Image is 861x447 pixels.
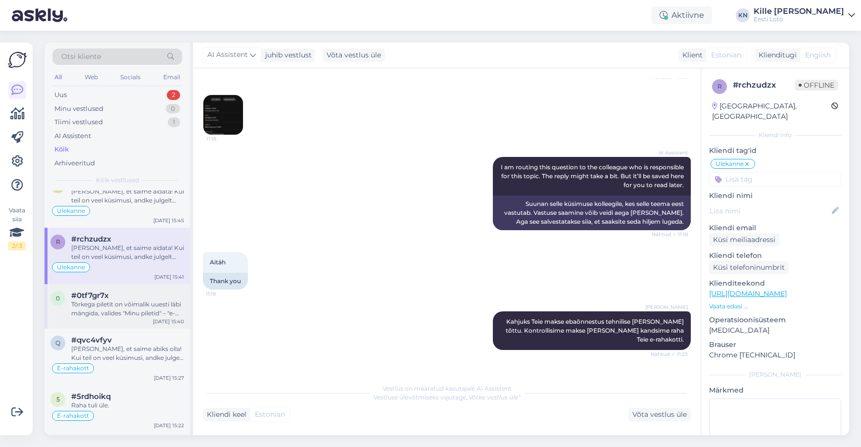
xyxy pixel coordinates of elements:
div: Võta vestlus üle [323,49,385,62]
img: Attachment [203,95,243,135]
span: r [56,238,60,246]
span: English [805,50,831,60]
img: Askly Logo [8,50,27,69]
i: „Võtke vestlus üle” [466,394,521,401]
span: Ülekanne [57,264,85,270]
span: 11:18 [206,135,243,143]
span: q [55,339,60,347]
div: 1 [168,117,180,127]
div: # rchzudzx [733,79,795,91]
div: Võta vestlus üle [628,408,691,421]
p: Brauser [709,340,841,350]
span: [PERSON_NAME] [645,303,688,311]
div: Raha tuli üle. [71,401,184,410]
div: [PERSON_NAME], et saime aidata! Kui teil on veel küsimusi, andke julgelt teada. [71,187,184,205]
div: [DATE] 15:45 [153,217,184,224]
div: AI Assistent [54,131,91,141]
div: 0 [166,104,180,114]
div: 2 / 3 [8,242,26,250]
div: Kille [PERSON_NAME] [754,7,844,15]
span: Otsi kliente [61,51,101,62]
span: Nähtud ✓ 11:23 [651,350,688,358]
div: Eesti Loto [754,15,844,23]
span: Aitäh [210,258,226,266]
p: [MEDICAL_DATA] [709,325,841,336]
span: Kahjuks Teie makse ebaõnnestus tehnilise [PERSON_NAME] tõttu. Kontrollisime makse [PERSON_NAME] k... [506,318,685,343]
div: Kliendi keel [203,409,246,420]
span: I am routing this question to the colleague who is responsible for this topic. The reply might ta... [501,163,685,189]
div: Küsi meiliaadressi [709,233,779,247]
div: Vaata siia [8,206,26,250]
div: Uus [54,90,67,100]
div: [GEOGRAPHIC_DATA], [GEOGRAPHIC_DATA] [712,101,831,122]
div: Klient [678,50,703,60]
div: [DATE] 15:22 [154,422,184,429]
span: 0 [56,295,60,302]
p: Kliendi tag'id [709,146,841,156]
p: Kliendi email [709,223,841,233]
span: Vestlus on määratud kasutajale AI Assistent [383,385,512,392]
span: E-rahakott [57,413,89,419]
div: Thank you [203,273,248,290]
div: Web [83,71,100,84]
span: Kõik vestlused [96,176,139,185]
div: Küsi telefoninumbrit [709,261,789,274]
span: Estonian [255,409,285,420]
span: Vestluse ülevõtmiseks vajutage [374,394,521,401]
span: Ülekanne [57,208,85,214]
div: 2 [167,90,180,100]
p: Operatsioonisüsteem [709,315,841,325]
span: E-rahakott [57,365,89,371]
span: 11:18 [206,290,243,298]
div: [DATE] 15:27 [154,374,184,382]
div: Klienditugi [755,50,797,60]
div: Minu vestlused [54,104,103,114]
div: Arhiveeritud [54,158,95,168]
span: AI Assistent [651,149,688,156]
div: juhib vestlust [261,50,312,60]
div: Tõrkega piletit on võimalik uuesti läbi mängida, valides "Minu piletid" – "e-kiirloteriid". Kui p... [71,300,184,318]
div: Socials [118,71,143,84]
div: Tiimi vestlused [54,117,103,127]
div: Aktiivne [652,6,712,24]
a: Kille [PERSON_NAME]Eesti Loto [754,7,855,23]
span: Ülekanne [716,161,744,167]
div: [DATE] 15:41 [154,273,184,281]
p: Märkmed [709,385,841,396]
span: AI Assistent [207,50,248,60]
span: #0tf7gr7x [71,291,109,300]
div: Kõik [54,145,69,154]
div: [DATE] 15:40 [153,318,184,325]
p: Klienditeekond [709,278,841,289]
span: #5rdhoikq [71,392,111,401]
span: #rchzudzx [71,235,111,244]
div: KN [736,8,750,22]
div: Suunan selle küsimuse kolleegile, kes selle teema eest vastutab. Vastuse saamine võib veidi aega ... [493,196,691,230]
div: [PERSON_NAME], et saime aidata! Kui teil on veel küsimusi, andke julgelt teada. [71,244,184,261]
div: Kliendi info [709,131,841,140]
span: Offline [795,80,838,91]
p: Chrome [TECHNICAL_ID] [709,350,841,360]
span: 5 [56,396,60,403]
p: Kliendi nimi [709,191,841,201]
p: Kliendi telefon [709,250,841,261]
span: Estonian [711,50,741,60]
p: Vaata edasi ... [709,302,841,311]
div: [PERSON_NAME], et saime abiks olla! Kui teil on veel küsimusi, andke julgelt teada. [71,345,184,362]
span: r [717,83,722,90]
input: Lisa tag [709,172,841,187]
div: Email [161,71,182,84]
div: All [52,71,64,84]
span: Nähtud ✓ 11:18 [651,231,688,238]
span: #qvc4vfyv [71,336,112,345]
a: [URL][DOMAIN_NAME] [709,289,787,298]
div: [PERSON_NAME] [709,370,841,379]
input: Lisa nimi [710,205,830,216]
